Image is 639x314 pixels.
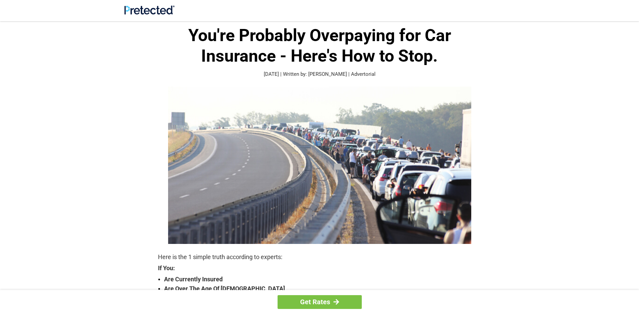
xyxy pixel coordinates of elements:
strong: If You: [158,265,481,271]
a: Site Logo [124,9,174,16]
strong: Are Currently Insured [164,275,481,284]
p: [DATE] | Written by: [PERSON_NAME] | Advertorial [158,70,481,78]
strong: Are Over The Age Of [DEMOGRAPHIC_DATA] [164,284,481,293]
p: Here is the 1 simple truth according to experts: [158,252,481,262]
a: Get Rates [278,295,362,309]
img: Site Logo [124,5,174,14]
h1: You're Probably Overpaying for Car Insurance - Here's How to Stop. [158,25,481,66]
